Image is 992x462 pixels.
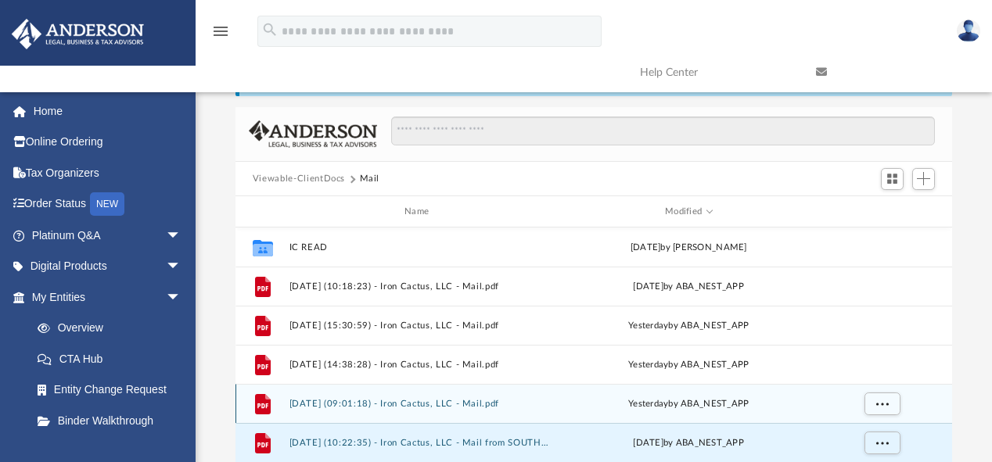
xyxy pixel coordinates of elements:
a: Overview [22,313,205,344]
button: Mail [360,172,380,186]
span: yesterday [628,321,668,330]
i: menu [211,22,230,41]
div: id [826,205,936,219]
span: arrow_drop_down [166,220,197,252]
a: Order StatusNEW [11,188,205,220]
button: [DATE] (10:18:23) - Iron Cactus, LLC - Mail.pdf [289,281,551,292]
a: Home [11,95,205,127]
div: [DATE] by ABA_NEST_APP [558,436,820,450]
a: Help Center [628,41,804,103]
button: IC READ [289,242,551,252]
div: Name [288,205,550,219]
a: CTA Hub [22,343,205,374]
span: arrow_drop_down [166,251,197,283]
button: Viewable-ClientDocs [253,172,345,186]
div: NEW [90,192,124,216]
a: menu [211,30,230,41]
a: Entity Change Request [22,374,205,406]
button: [DATE] (09:01:18) - Iron Cactus, LLC - Mail.pdf [289,399,551,409]
div: by ABA_NEST_APP [558,280,820,294]
button: [DATE] (15:30:59) - Iron Cactus, LLC - Mail.pdf [289,321,551,331]
div: id [243,205,282,219]
button: [DATE] (10:22:35) - Iron Cactus, LLC - Mail from SOUTHWEST GAS.pdf [289,438,551,448]
a: Digital Productsarrow_drop_down [11,251,205,282]
span: arrow_drop_down [166,281,197,313]
img: Anderson Advisors Platinum Portal [7,19,149,49]
img: User Pic [957,20,980,42]
span: [DATE] [633,282,663,291]
div: [DATE] by [PERSON_NAME] [558,241,820,255]
div: Modified [557,205,819,219]
i: search [261,21,279,38]
input: Search files and folders [391,116,936,146]
div: by ABA_NEST_APP [558,397,820,411]
span: yesterday [628,360,668,369]
button: [DATE] (14:38:28) - Iron Cactus, LLC - Mail.pdf [289,360,551,370]
a: Binder Walkthrough [22,405,205,436]
a: Online Ordering [11,127,205,158]
div: by ABA_NEST_APP [558,358,820,372]
div: by ABA_NEST_APP [558,319,820,333]
button: Switch to Grid View [881,168,904,190]
a: Tax Organizers [11,157,205,188]
span: yesterday [628,399,668,408]
a: My Entitiesarrow_drop_down [11,281,205,313]
a: Platinum Q&Aarrow_drop_down [11,220,205,251]
button: Add [912,168,936,190]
